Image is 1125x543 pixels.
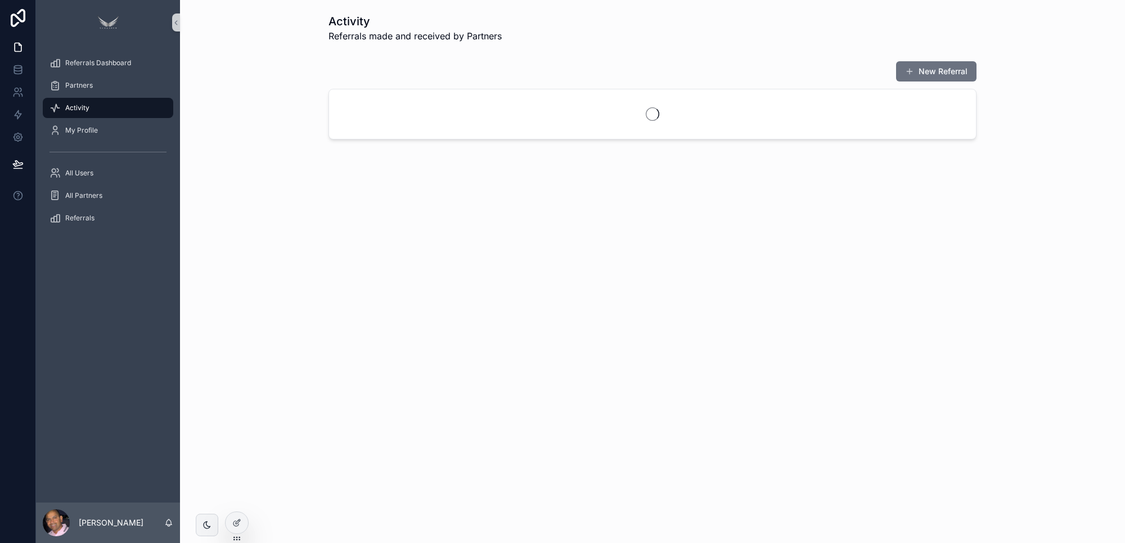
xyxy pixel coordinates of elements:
[43,53,173,73] a: Referrals Dashboard
[36,45,180,243] div: scrollable content
[328,29,502,43] span: Referrals made and received by Partners
[65,103,89,112] span: Activity
[896,61,976,82] button: New Referral
[79,517,143,528] p: [PERSON_NAME]
[43,120,173,141] a: My Profile
[43,98,173,118] a: Activity
[65,58,131,67] span: Referrals Dashboard
[65,126,98,135] span: My Profile
[43,185,173,206] a: All Partners
[43,208,173,228] a: Referrals
[43,75,173,96] a: Partners
[43,163,173,183] a: All Users
[65,191,102,200] span: All Partners
[65,169,93,178] span: All Users
[65,81,93,90] span: Partners
[94,13,121,31] img: App logo
[65,214,94,223] span: Referrals
[328,13,502,29] h1: Activity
